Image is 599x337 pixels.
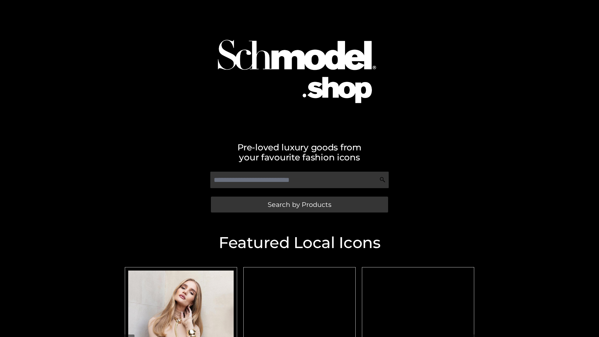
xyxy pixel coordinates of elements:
img: Search Icon [379,177,386,183]
h2: Featured Local Icons​ [122,235,477,251]
span: Search by Products [268,201,331,208]
a: Search by Products [211,197,388,212]
h2: Pre-loved luxury goods from your favourite fashion icons [122,142,477,162]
